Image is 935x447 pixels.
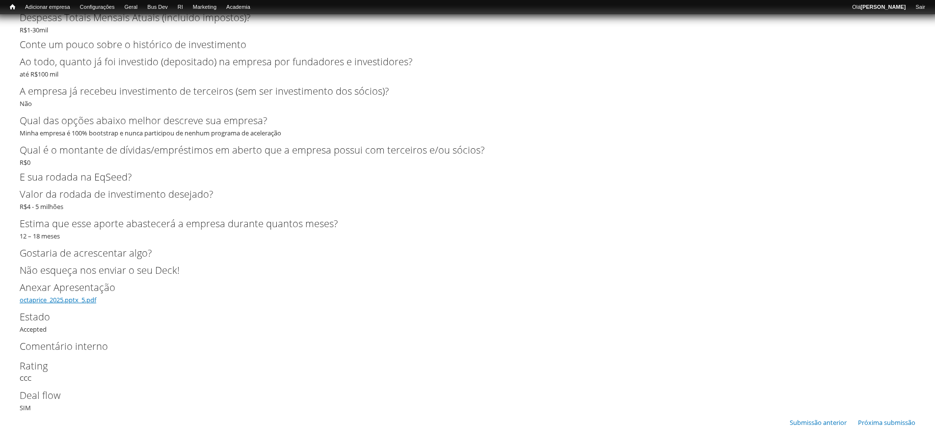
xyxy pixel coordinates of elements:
div: R$4 - 5 milhões [20,187,915,211]
a: Bus Dev [142,2,173,12]
label: Qual das opções abaixo melhor descreve sua empresa? [20,113,899,128]
label: Qual é o montante de dívidas/empréstimos em aberto que a empresa possui com terceiros e/ou sócios? [20,143,899,158]
a: Geral [119,2,142,12]
h2: E sua rodada na EqSeed? [20,172,915,182]
label: Valor da rodada de investimento desejado? [20,187,899,202]
label: Gostaria de acrescentar algo? [20,246,899,261]
div: Não [20,84,915,108]
label: Despesas Totais Mensais Atuais (incluido impostos)? [20,10,899,25]
div: SIM [20,388,915,413]
span: Início [10,3,15,10]
label: Rating [20,359,899,373]
a: RI [173,2,188,12]
h2: Não esqueça nos enviar o seu Deck! [20,265,915,275]
a: Início [5,2,20,12]
a: Olá[PERSON_NAME] [847,2,910,12]
div: Accepted [20,310,915,334]
h2: Conte um pouco sobre o histórico de investimento [20,40,915,50]
a: Sair [910,2,930,12]
label: Comentário interno [20,339,899,354]
label: Ao todo, quanto já foi investido (depositado) na empresa por fundadores e investidores? [20,54,899,69]
a: Configurações [75,2,120,12]
a: Academia [221,2,255,12]
div: Minha empresa é 100% bootstrap e nunca participou de nenhum programa de aceleração [20,113,915,138]
div: 12 – 18 meses [20,216,915,241]
div: até R$100 mil [20,54,915,79]
label: Anexar Apresentação [20,280,899,295]
a: Marketing [188,2,221,12]
label: Estima que esse aporte abastecerá a empresa durante quantos meses? [20,216,899,231]
div: R$0 [20,143,915,167]
a: Submissão anterior [790,418,847,427]
div: R$1-30mil [20,10,915,35]
label: A empresa já recebeu investimento de terceiros (sem ser investimento dos sócios)? [20,84,899,99]
div: CCC [20,359,915,383]
a: Adicionar empresa [20,2,75,12]
label: Estado [20,310,899,324]
a: Próxima submissão [858,418,915,427]
a: octaprice_2025.pptx_5.pdf [20,295,96,304]
label: Deal flow [20,388,899,403]
strong: [PERSON_NAME] [860,4,906,10]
